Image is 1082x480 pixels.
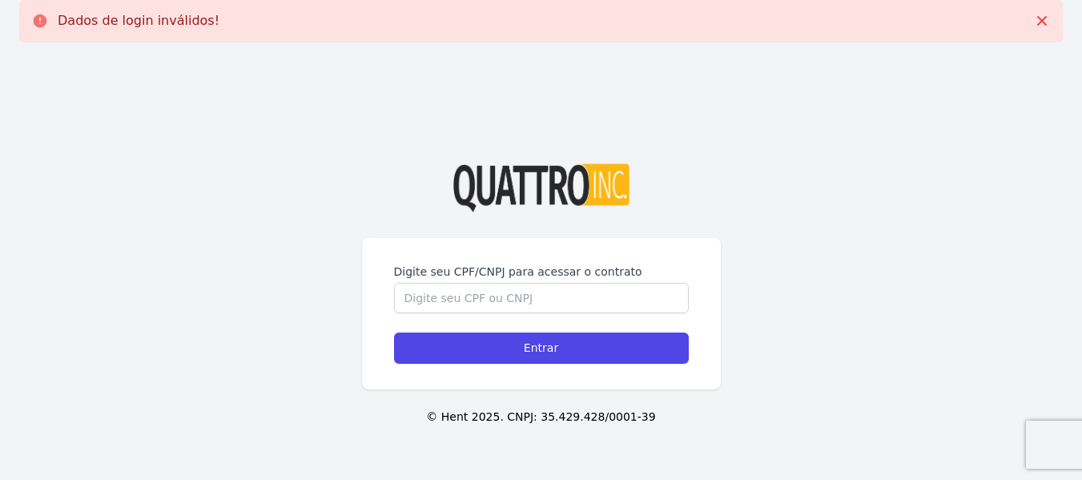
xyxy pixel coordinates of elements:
[26,409,1056,426] p: © Hent 2025. CNPJ: 35.429.428/0001-39
[58,13,219,29] p: Dados de login inválidos!
[394,264,689,280] label: Digite seu CPF/CNPJ para acessar o contrato
[394,333,689,364] input: Entrar
[394,283,689,313] input: Digite seu CPF ou CNPJ
[453,163,629,212] img: Logo%20Quattro%20INC%20Transparente%20(002).png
